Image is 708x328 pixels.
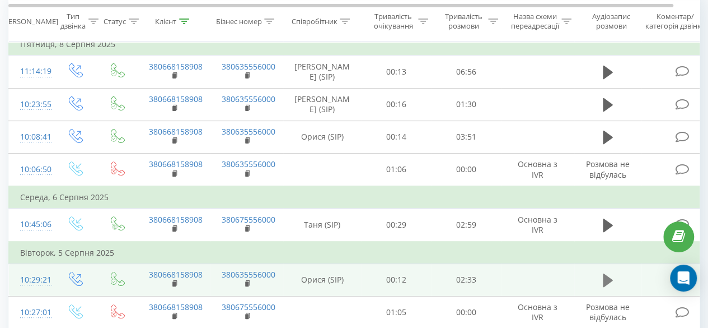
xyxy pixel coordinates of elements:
div: Тривалість розмови [441,12,485,31]
td: 00:16 [362,88,432,121]
td: Основна з IVR [501,209,574,242]
a: 380668158908 [149,302,203,312]
div: Тривалість очікування [371,12,415,31]
a: 380635556000 [222,159,275,169]
a: 380635556000 [222,94,275,104]
div: Аудіозапис розмови [584,12,638,31]
td: Орися (SIP) [283,264,362,296]
div: Статус [104,16,126,26]
span: Розмова не відбулась [586,302,630,322]
div: Open Intercom Messenger [670,265,697,292]
td: 01:06 [362,153,432,186]
div: Тип дзвінка [60,12,86,31]
div: Співробітник [291,16,337,26]
td: 00:00 [432,153,501,186]
td: 02:59 [432,209,501,242]
td: 00:12 [362,264,432,296]
span: Розмова не відбулась [586,159,630,179]
div: 10:08:41 [20,126,43,148]
a: 380675556000 [222,302,275,312]
td: 00:14 [362,121,432,153]
div: 10:29:21 [20,269,43,291]
div: Назва схеми переадресації [510,12,559,31]
td: 01:30 [432,88,501,121]
a: 380635556000 [222,61,275,72]
div: Коментар/категорія дзвінка [643,12,708,31]
a: 380668158908 [149,159,203,169]
div: 11:14:19 [20,61,43,82]
td: 06:56 [432,56,501,88]
a: 380668158908 [149,61,203,72]
a: 380668158908 [149,214,203,225]
td: 00:29 [362,209,432,242]
div: 10:23:55 [20,94,43,116]
td: 03:51 [432,121,501,153]
td: 02:33 [432,264,501,296]
td: 00:13 [362,56,432,88]
div: Бізнес номер [215,16,261,26]
div: 10:45:06 [20,214,43,235]
td: [PERSON_NAME] (SIP) [283,88,362,121]
a: 380635556000 [222,126,275,137]
a: 380675556000 [222,214,275,225]
div: [PERSON_NAME] [2,16,58,26]
td: Орися (SIP) [283,121,362,153]
td: [PERSON_NAME] (SIP) [283,56,362,88]
a: 380668158908 [149,269,203,280]
div: 10:27:01 [20,302,43,324]
a: 380635556000 [222,269,275,280]
a: 380668158908 [149,94,203,104]
div: 10:06:50 [20,159,43,181]
div: Клієнт [155,16,176,26]
td: Основна з IVR [501,153,574,186]
a: 380668158908 [149,126,203,137]
td: Таня (SIP) [283,209,362,242]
